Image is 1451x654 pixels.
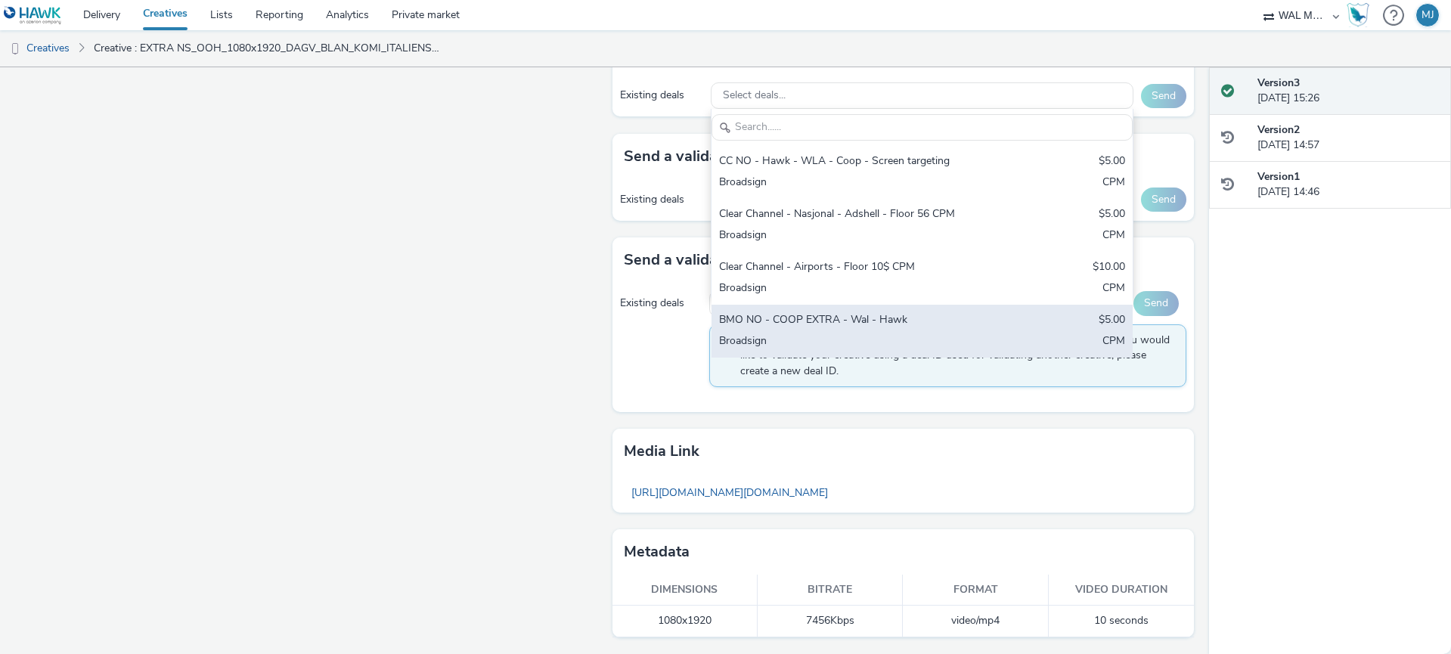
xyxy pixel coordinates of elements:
div: $10.00 [1093,259,1125,277]
div: [DATE] 14:57 [1257,122,1439,153]
div: CPM [1102,281,1125,298]
a: Hawk Academy [1347,3,1375,27]
a: Creative : EXTRA NS_OOH_1080x1920_DAGV_BLAN_KOMI_ITALIENSK 2_36_38_2025 [86,30,449,67]
img: dooh [8,42,23,57]
td: 7456 Kbps [758,606,903,637]
img: Hawk Academy [1347,3,1369,27]
input: Search...... [712,114,1133,141]
div: [DATE] 14:46 [1257,169,1439,200]
div: $5.00 [1099,312,1125,330]
th: Dimensions [612,575,758,606]
div: Clear Channel - Airports - Floor 10$ CPM [719,259,987,277]
div: $5.00 [1099,206,1125,224]
div: Existing deals [620,296,702,311]
button: Send [1133,291,1179,315]
div: MJ [1422,4,1434,26]
h3: Metadata [624,541,690,563]
strong: Version 1 [1257,169,1300,184]
div: Broadsign [719,333,987,351]
span: Select deals... [723,89,786,102]
div: CPM [1102,228,1125,245]
a: [URL][DOMAIN_NAME][DOMAIN_NAME] [624,478,836,507]
div: Broadsign [719,228,987,245]
h3: Send a validation request to Phenix Digital [624,249,922,271]
h3: Send a validation request to MyAdbooker [624,145,916,168]
div: CPM [1102,333,1125,351]
div: Broadsign [719,175,987,192]
button: Send [1141,188,1186,212]
strong: Version 2 [1257,122,1300,137]
td: 1080x1920 [612,606,758,637]
td: video/mp4 [903,606,1048,637]
td: 10 seconds [1049,606,1194,637]
h3: Media link [624,440,699,463]
th: Video duration [1049,575,1194,606]
div: Broadsign [719,281,987,298]
div: Existing deals [620,88,703,103]
div: $5.00 [1099,153,1125,171]
img: undefined Logo [4,6,62,25]
div: Clear Channel - Nasjonal - Adshell - Floor 56 CPM [719,206,987,224]
strong: Version 3 [1257,76,1300,90]
div: [DATE] 15:26 [1257,76,1439,107]
div: CPM [1102,175,1125,192]
div: BMO NO - COOP EXTRA - Wal - Hawk [719,312,987,330]
button: Send [1141,84,1186,108]
th: Format [903,575,1048,606]
div: CC NO - Hawk - WLA - Coop - Screen targeting [719,153,987,171]
th: Bitrate [758,575,903,606]
div: Existing deals [620,192,703,207]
